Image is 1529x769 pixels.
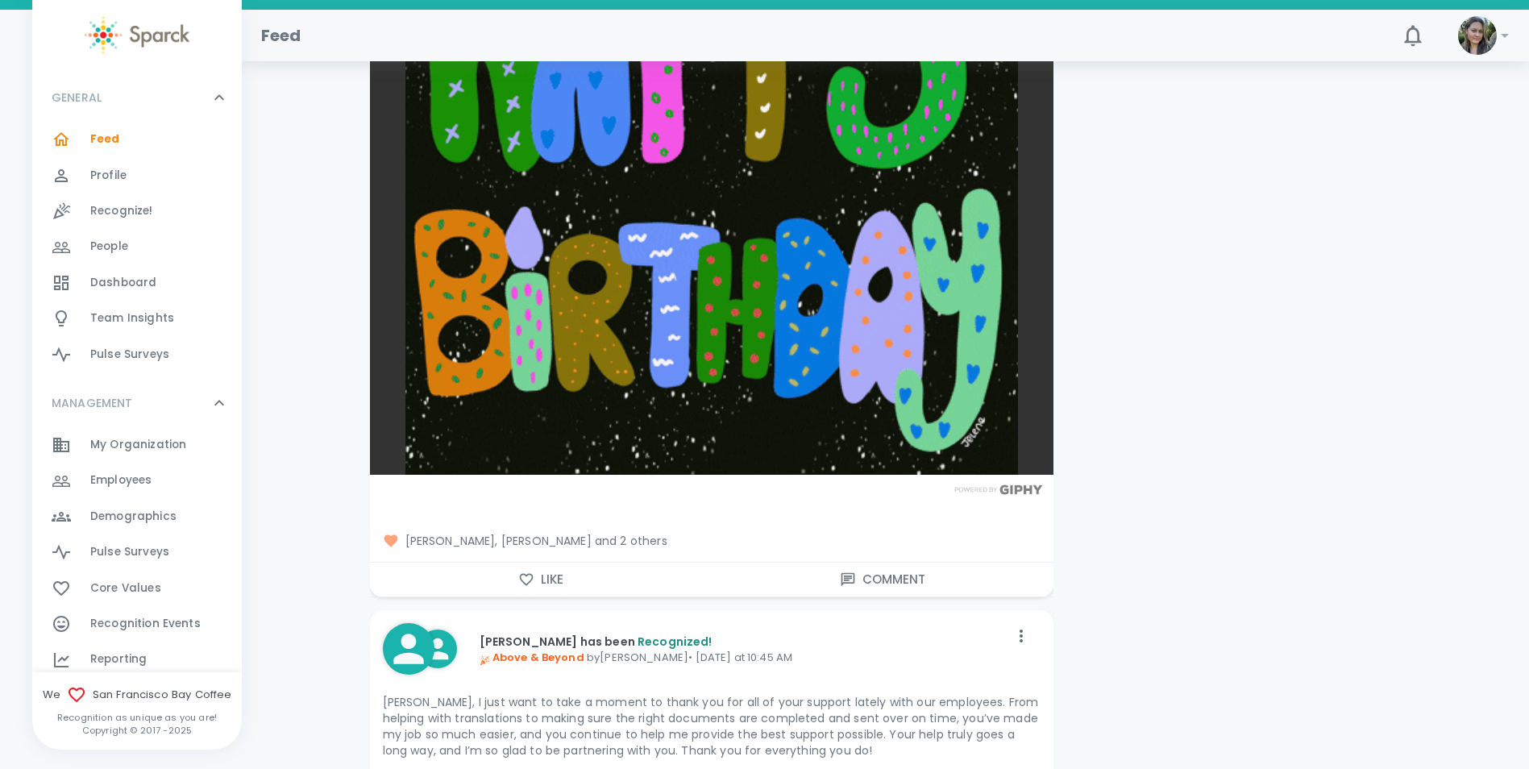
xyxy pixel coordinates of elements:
span: Pulse Surveys [90,347,169,363]
a: People [32,229,242,264]
span: My Organization [90,437,186,453]
a: Reporting [32,642,242,677]
a: Demographics [32,499,242,534]
p: [PERSON_NAME] has been [480,634,1008,650]
a: Profile [32,158,242,193]
span: Demographics [90,509,177,525]
a: Recognize! [32,193,242,229]
span: We San Francisco Bay Coffee [32,685,242,705]
a: My Organization [32,427,242,463]
span: Recognized! [638,634,713,650]
img: Picture of Mackenzie [1458,16,1497,55]
p: GENERAL [52,89,102,106]
button: Like [370,563,712,596]
a: Feed [32,122,242,157]
a: Dashboard [32,265,242,301]
span: Feed [90,131,120,148]
a: Team Insights [32,301,242,336]
span: Recognition Events [90,616,201,632]
span: Dashboard [90,275,156,291]
a: Employees [32,463,242,498]
div: MANAGEMENT [32,379,242,427]
span: Profile [90,168,127,184]
span: Recognize! [90,203,153,219]
span: Core Values [90,580,161,596]
a: Sparck logo [32,16,242,54]
p: by [PERSON_NAME] • [DATE] at 10:45 AM [480,650,1008,666]
a: Core Values [32,571,242,606]
span: Pulse Surveys [90,544,169,560]
span: People [90,239,128,255]
h1: Feed [261,23,301,48]
div: GENERAL [32,122,242,379]
span: Employees [90,472,152,488]
span: Above & Beyond [480,650,584,665]
div: GENERAL [32,73,242,122]
a: Recognition Events [32,606,242,642]
span: Team Insights [90,310,174,326]
img: Sparck logo [85,16,189,54]
p: Recognition as unique as you are! [32,711,242,724]
span: [PERSON_NAME], [PERSON_NAME] and 2 others [383,533,1041,549]
button: Comment [712,563,1053,596]
a: Pulse Surveys [32,534,242,570]
p: Copyright © 2017 - 2025 [32,724,242,737]
a: Pulse Surveys [32,337,242,372]
p: [PERSON_NAME], I just want to take a moment to thank you for all of your support lately with our ... [383,694,1041,759]
span: Reporting [90,651,147,667]
img: Powered by GIPHY [950,484,1047,495]
p: MANAGEMENT [52,395,133,411]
